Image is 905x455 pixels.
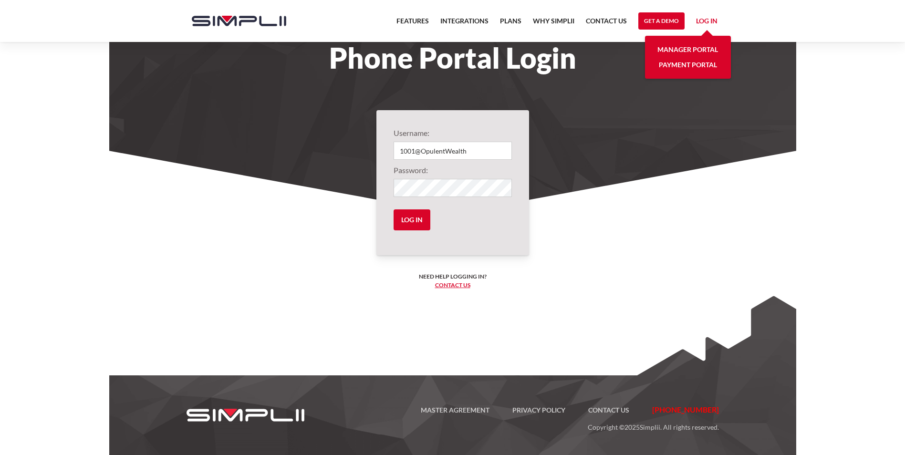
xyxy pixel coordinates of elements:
img: Simplii [192,16,286,26]
a: Features [396,15,429,32]
a: Integrations [440,15,489,32]
a: Contact US [586,15,627,32]
a: Payment Portal [659,57,717,72]
a: Why Simplii [533,15,574,32]
a: Master Agreement [409,404,501,416]
a: Log in [696,15,718,30]
a: Get a Demo [638,12,685,30]
span: 2025 [624,423,640,431]
a: Privacy Policy [501,404,577,416]
a: Manager Portal [657,42,718,57]
form: Login [394,127,512,238]
a: Contact US [577,404,641,416]
h6: Need help logging in? ‍ [419,272,487,290]
p: Copyright © Simplii. All rights reserved. [322,416,719,433]
h1: Phone Portal Login [182,47,723,68]
a: Plans [500,15,521,32]
label: Username: [394,127,512,139]
a: Contact us [435,281,470,289]
input: Log in [394,209,430,230]
span: [PHONE_NUMBER] [652,405,719,414]
label: Password: [394,165,512,176]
